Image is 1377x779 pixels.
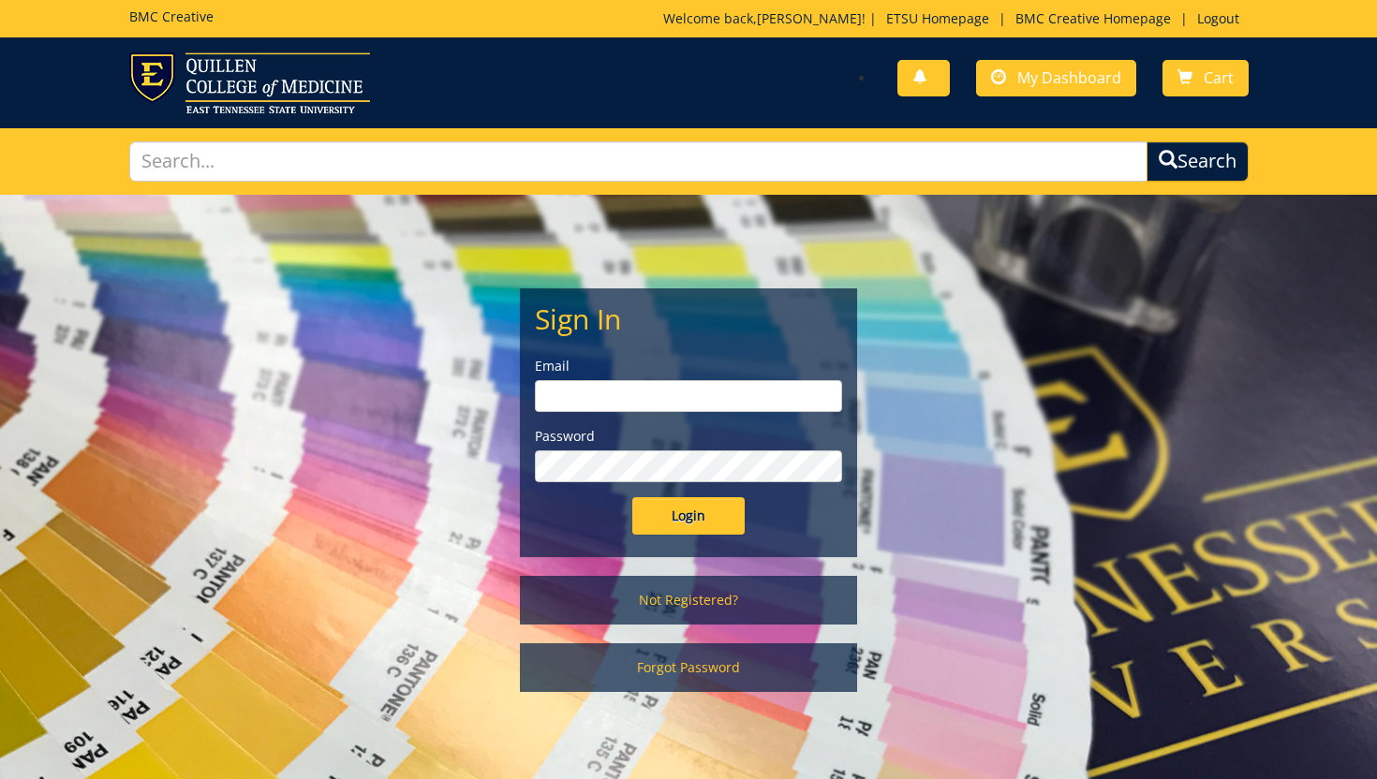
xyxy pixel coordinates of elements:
a: Cart [1162,60,1249,96]
a: Forgot Password [520,643,857,692]
span: Cart [1204,67,1234,88]
p: Welcome back, ! | | | [663,9,1249,28]
a: [PERSON_NAME] [757,9,862,27]
a: BMC Creative Homepage [1006,9,1180,27]
a: My Dashboard [976,60,1136,96]
img: ETSU logo [129,52,370,113]
button: Search [1147,141,1249,182]
input: Search... [129,141,1147,182]
h5: BMC Creative [129,9,214,23]
label: Email [535,357,842,375]
span: My Dashboard [1017,67,1121,88]
a: Not Registered? [520,576,857,625]
label: Password [535,427,842,446]
input: Login [632,497,745,535]
a: Logout [1188,9,1249,27]
h2: Sign In [535,303,842,334]
a: ETSU Homepage [877,9,999,27]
